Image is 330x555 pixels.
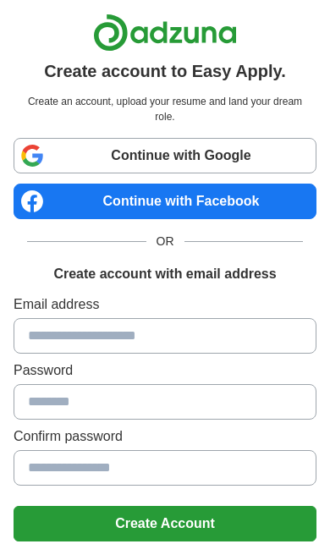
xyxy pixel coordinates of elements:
label: Confirm password [14,426,316,447]
a: Continue with Facebook [14,184,316,219]
a: Continue with Google [14,138,316,173]
button: Create Account [14,506,316,541]
h1: Create account to Easy Apply. [44,58,286,84]
label: Password [14,360,316,381]
p: Create an account, upload your resume and land your dream role. [17,94,313,124]
span: OR [146,233,184,250]
img: Adzuna logo [93,14,237,52]
h1: Create account with email address [53,264,276,284]
label: Email address [14,294,316,315]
